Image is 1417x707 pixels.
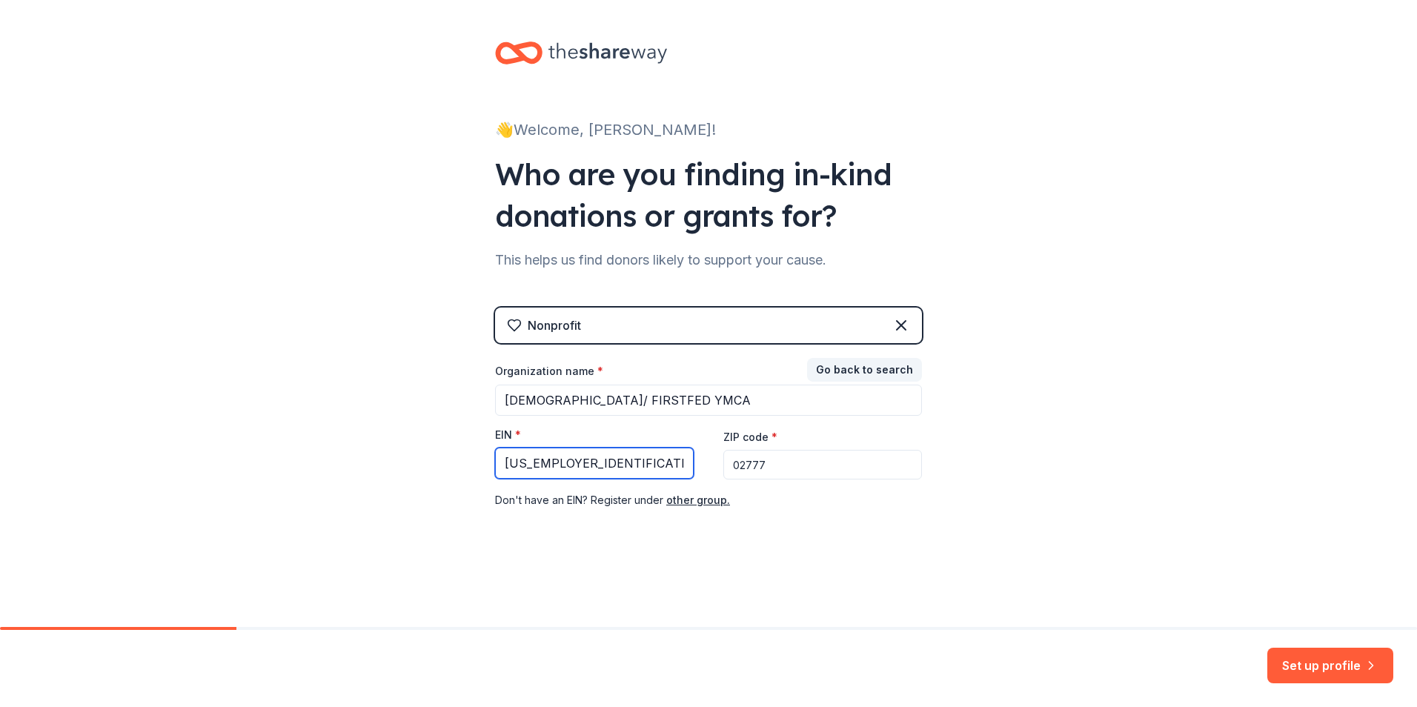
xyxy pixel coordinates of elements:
[495,153,922,236] div: Who are you finding in-kind donations or grants for?
[723,450,922,479] input: 12345 (U.S. only)
[495,248,922,272] div: This helps us find donors likely to support your cause.
[1267,648,1393,683] button: Set up profile
[666,491,730,509] button: other group.
[495,428,521,442] label: EIN
[807,358,922,382] button: Go back to search
[495,385,922,416] input: American Red Cross
[495,118,922,142] div: 👋 Welcome, [PERSON_NAME]!
[495,491,922,509] div: Don ' t have an EIN? Register under
[528,316,581,334] div: Nonprofit
[495,448,694,479] input: 12-3456789
[495,364,603,379] label: Organization name
[723,430,777,445] label: ZIP code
